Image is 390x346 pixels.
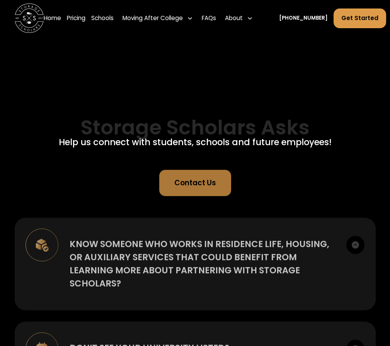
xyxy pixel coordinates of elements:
div: Moving After College [120,8,196,29]
a: [PHONE_NUMBER] [279,14,328,22]
a: Pricing [67,8,85,29]
div: Know someone who works in Residence Life, Housing, or Auxiliary Services that could benefit from ... [69,238,335,290]
div: About [222,8,256,29]
div: Contact Us [174,177,216,188]
a: FAQs [202,8,216,29]
h1: Storage Scholars Asks [80,116,310,138]
a: Contact Us [159,170,231,196]
div: Moving After College [123,14,183,23]
div: About [225,14,243,23]
a: Home [44,8,61,29]
img: Storage Scholars main logo [15,3,44,33]
a: Get Started [334,8,386,28]
div: Help us connect with students, schools and future employees! [59,136,332,149]
a: home [15,3,44,33]
a: Schools [91,8,114,29]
